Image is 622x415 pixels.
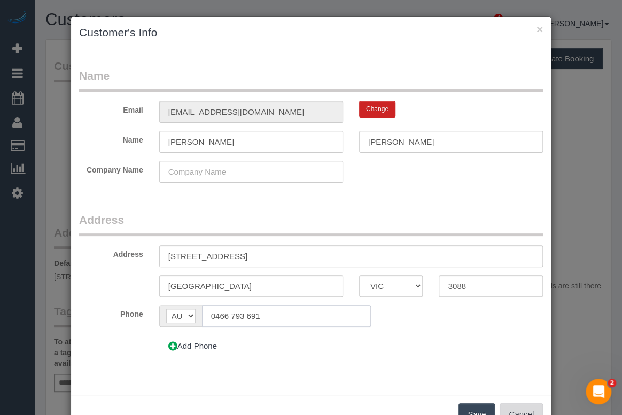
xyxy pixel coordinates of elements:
label: Email [71,101,151,115]
span: 2 [608,379,616,387]
input: Phone [202,305,371,327]
label: Company Name [71,161,151,175]
input: Last Name [359,131,543,153]
button: × [537,24,543,35]
input: Company Name [159,161,343,183]
label: Name [71,131,151,145]
h3: Customer's Info [79,25,543,41]
iframe: Intercom live chat [586,379,611,404]
input: Zip Code [439,275,543,297]
legend: Name [79,68,543,92]
button: Change [359,101,395,118]
input: First Name [159,131,343,153]
legend: Address [79,212,543,236]
label: Phone [71,305,151,319]
button: Add Phone [159,335,226,357]
input: City [159,275,343,297]
label: Address [71,245,151,260]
